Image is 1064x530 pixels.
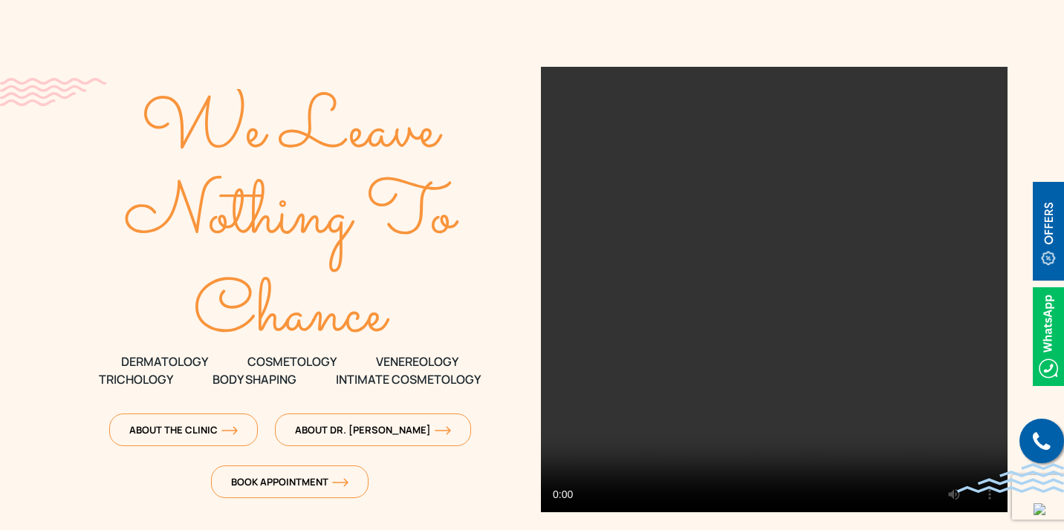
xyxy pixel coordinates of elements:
span: TRICHOLOGY [99,370,173,388]
img: up-blue-arrow.svg [1034,503,1045,515]
a: About The Clinicorange-arrow [109,413,258,446]
img: bluewave [957,463,1064,493]
img: offerBt [1033,182,1064,281]
text: We Leave [141,76,443,186]
a: Book Appointmentorange-arrow [211,465,369,498]
text: Nothing To [125,162,460,272]
img: Whatsappicon [1033,287,1064,386]
a: About Dr. [PERSON_NAME]orange-arrow [275,413,471,446]
span: Book Appointment [231,475,348,488]
span: VENEREOLOGY [376,353,458,370]
span: About The Clinic [129,423,238,436]
img: orange-arrow [332,478,348,487]
span: COSMETOLOGY [247,353,337,370]
img: orange-arrow [435,426,451,435]
span: About Dr. [PERSON_NAME] [295,423,451,436]
text: Chance [194,261,391,370]
span: DERMATOLOGY [121,353,208,370]
span: Body Shaping [213,370,296,388]
span: Intimate Cosmetology [336,370,481,388]
img: orange-arrow [221,426,238,435]
a: Whatsappicon [1033,327,1064,344]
